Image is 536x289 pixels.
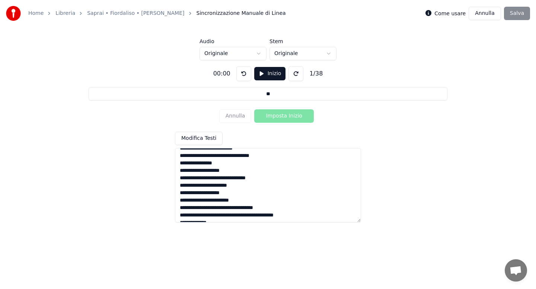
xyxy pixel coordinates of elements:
span: Sincronizzazione Manuale di Linea [197,10,286,17]
label: Come usare [434,11,466,16]
div: Aprire la chat [505,259,527,282]
div: 1 / 38 [306,69,326,78]
a: Home [28,10,44,17]
img: youka [6,6,21,21]
a: Libreria [55,10,75,17]
button: Inizio [254,67,286,80]
div: 00:00 [210,69,233,78]
button: Modifica Testi [175,132,223,145]
button: Annulla [469,7,501,20]
nav: breadcrumb [28,10,286,17]
label: Audio [200,39,267,44]
label: Stem [269,39,336,44]
a: Saprai • Fiordaliso • [PERSON_NAME] [87,10,184,17]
